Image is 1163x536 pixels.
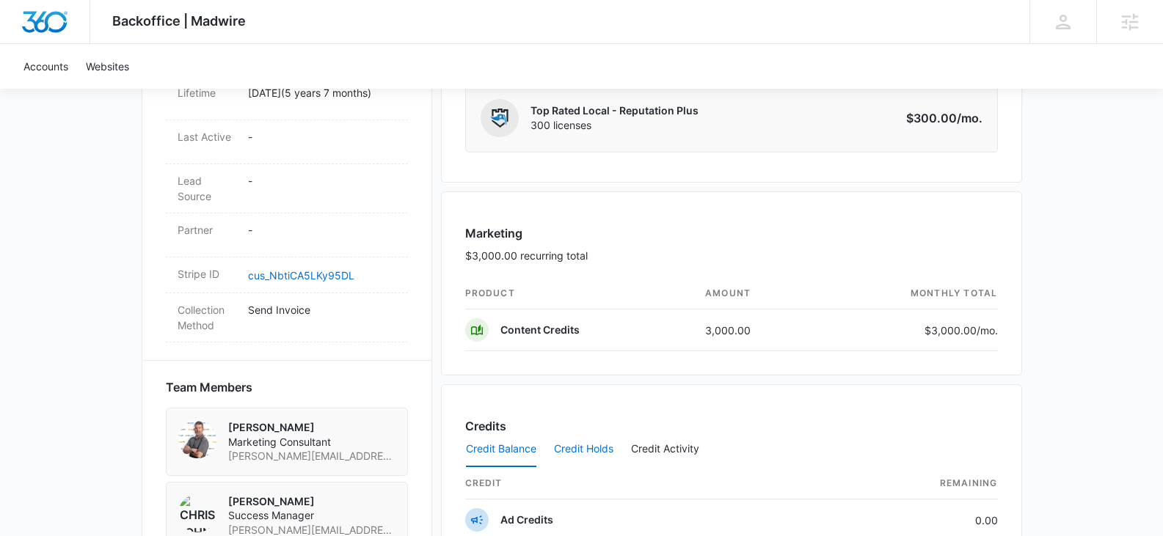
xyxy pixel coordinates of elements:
[531,103,699,118] p: Top Rated Local - Reputation Plus
[693,309,819,351] td: 3,000.00
[248,85,396,100] p: [DATE] ( 5 years 7 months )
[465,224,588,242] h3: Marketing
[819,278,998,309] th: monthly total
[248,302,396,317] p: Send Invoice
[842,468,998,499] th: Remaining
[500,513,553,527] p: Ad Credits
[228,449,395,463] span: [PERSON_NAME][EMAIL_ADDRESS][PERSON_NAME][DOMAIN_NAME]
[977,324,998,337] span: /mo.
[166,164,408,213] div: Lead Source-
[77,44,138,89] a: Websites
[228,420,395,435] p: [PERSON_NAME]
[248,129,396,144] p: -
[248,222,396,238] p: -
[166,293,408,342] div: Collection MethodSend Invoice
[465,417,506,435] h3: Credits
[957,111,982,125] span: /mo.
[178,302,236,333] dt: Collection Method
[248,269,354,282] a: cus_NbtiCA5LKy95DL
[465,468,842,499] th: credit
[693,278,819,309] th: amount
[178,494,216,532] img: Chris Johns
[15,44,77,89] a: Accounts
[500,323,580,337] p: Content Credits
[631,432,699,467] button: Credit Activity
[228,435,395,449] span: Marketing Consultant
[178,173,236,204] dt: Lead Source
[178,222,236,238] dt: Partner
[228,494,395,509] p: [PERSON_NAME]
[166,76,408,120] div: Lifetime[DATE](5 years 7 months)
[906,109,982,127] p: $300.00
[248,173,396,188] p: -
[466,432,536,467] button: Credit Balance
[465,278,694,309] th: product
[531,118,699,133] span: 300 licenses
[178,129,236,144] dt: Last Active
[178,266,236,282] dt: Stripe ID
[166,378,252,396] span: Team Members
[166,120,408,164] div: Last Active-
[166,213,408,257] div: Partner-
[166,257,408,293] div: Stripe IDcus_NbtiCA5LKy95DL
[178,85,236,100] dt: Lifetime
[465,248,588,263] p: $3,000.00 recurring total
[178,420,216,458] img: Shawn Zick
[554,432,613,467] button: Credit Holds
[925,323,998,338] p: $3,000.00
[112,13,246,29] span: Backoffice | Madwire
[228,508,395,523] span: Success Manager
